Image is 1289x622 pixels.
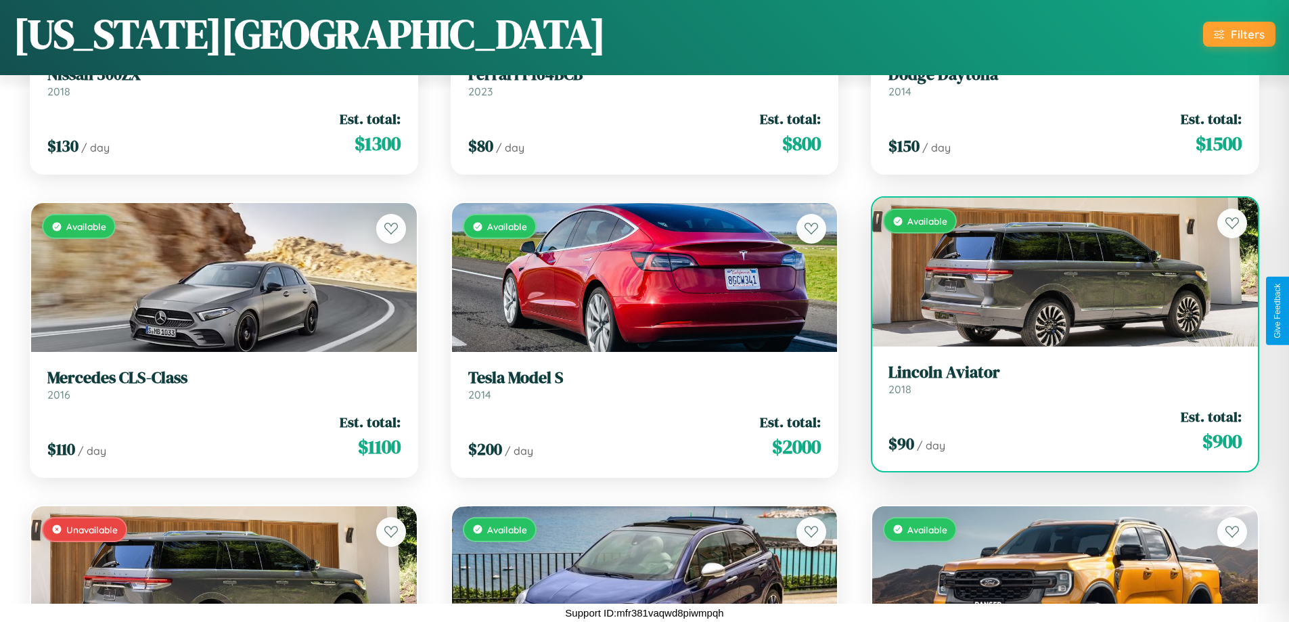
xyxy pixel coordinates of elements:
[66,221,106,232] span: Available
[565,604,723,622] p: Support ID: mfr381vaqwd8piwmpqh
[922,141,951,154] span: / day
[888,382,911,396] span: 2018
[888,85,911,98] span: 2014
[888,65,1242,98] a: Dodge Daytona2014
[468,368,821,388] h3: Tesla Model S
[340,412,401,432] span: Est. total:
[66,524,118,535] span: Unavailable
[782,130,821,157] span: $ 800
[760,412,821,432] span: Est. total:
[505,444,533,458] span: / day
[47,438,75,460] span: $ 110
[468,135,493,157] span: $ 80
[888,363,1242,382] h3: Lincoln Aviator
[468,368,821,401] a: Tesla Model S2014
[888,65,1242,85] h3: Dodge Daytona
[468,65,821,85] h3: Ferrari F164BCB
[1273,284,1282,338] div: Give Feedback
[47,85,70,98] span: 2018
[47,65,401,85] h3: Nissan 300ZX
[340,109,401,129] span: Est. total:
[47,388,70,401] span: 2016
[1181,407,1242,426] span: Est. total:
[81,141,110,154] span: / day
[468,388,491,401] span: 2014
[760,109,821,129] span: Est. total:
[468,438,502,460] span: $ 200
[47,368,401,388] h3: Mercedes CLS-Class
[907,215,947,227] span: Available
[47,368,401,401] a: Mercedes CLS-Class2016
[487,221,527,232] span: Available
[487,524,527,535] span: Available
[355,130,401,157] span: $ 1300
[468,65,821,98] a: Ferrari F164BCB2023
[772,433,821,460] span: $ 2000
[47,135,78,157] span: $ 130
[14,6,606,62] h1: [US_STATE][GEOGRAPHIC_DATA]
[917,439,945,452] span: / day
[888,363,1242,396] a: Lincoln Aviator2018
[468,85,493,98] span: 2023
[907,524,947,535] span: Available
[888,135,920,157] span: $ 150
[47,65,401,98] a: Nissan 300ZX2018
[1203,22,1275,47] button: Filters
[1196,130,1242,157] span: $ 1500
[888,432,914,455] span: $ 90
[358,433,401,460] span: $ 1100
[1202,428,1242,455] span: $ 900
[496,141,524,154] span: / day
[1181,109,1242,129] span: Est. total:
[1231,27,1265,41] div: Filters
[78,444,106,458] span: / day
